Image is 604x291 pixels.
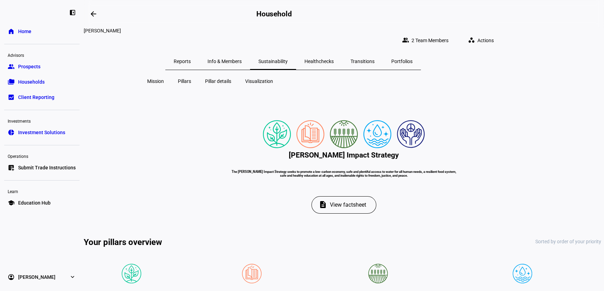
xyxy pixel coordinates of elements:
[18,63,40,70] span: Prospects
[172,76,197,87] button: Pillars
[513,264,532,283] img: Pillar icon
[8,199,15,206] eth-mat-symbol: school
[199,76,237,87] button: Pillar details
[363,120,391,148] img: cleanWater.colored.svg
[263,120,291,148] img: climateChange.colored.svg
[18,28,31,35] span: Home
[258,59,288,64] span: Sustainability
[174,59,191,64] span: Reports
[18,94,54,101] span: Client Reporting
[412,33,448,47] span: 2 Team Members
[468,37,475,44] mat-icon: workspaces
[240,76,279,87] button: Visualization
[8,78,15,85] eth-mat-symbol: folder_copy
[18,274,55,281] span: [PERSON_NAME]
[477,33,494,47] span: Actions
[8,94,15,101] eth-mat-symbol: bid_landscape
[8,63,15,70] eth-mat-symbol: group
[330,120,358,148] img: sustainableAgriculture.colored.svg
[289,151,399,159] h2: [PERSON_NAME] Impact Strategy
[391,59,413,64] span: Portfolios
[256,10,292,18] h2: Household
[18,199,51,206] span: Education Hub
[178,78,191,85] span: Pillars
[242,264,262,283] img: Pillar icon
[4,151,80,161] div: Operations
[402,37,409,44] mat-icon: group
[4,90,80,104] a: bid_landscapeClient Reporting
[350,59,375,64] span: Transitions
[4,125,80,139] a: pie_chartInvestment Solutions
[84,28,502,33] div: Karmen Marie Artmann
[8,164,15,171] eth-mat-symbol: list_alt_add
[397,120,425,148] img: humanRights.colored.svg
[368,264,388,283] img: Pillar icon
[4,50,80,60] div: Advisors
[8,28,15,35] eth-mat-symbol: home
[245,78,273,85] span: Visualization
[84,237,604,247] h2: Your pillars overview
[4,116,80,125] div: Investments
[18,129,65,136] span: Investment Solutions
[462,33,502,47] button: Actions
[147,78,164,85] span: Mission
[304,59,334,64] span: Healthchecks
[18,164,76,171] span: Submit Trade Instructions
[330,197,366,213] span: View factsheet
[122,264,141,283] img: Pillar icon
[4,60,80,74] a: groupProspects
[207,59,242,64] span: Info & Members
[69,9,76,16] eth-mat-symbol: left_panel_close
[142,76,169,87] button: Mission
[319,200,327,209] mat-icon: description
[457,33,502,47] eth-quick-actions: Actions
[4,75,80,89] a: folder_copyHouseholds
[18,78,45,85] span: Households
[69,274,76,281] eth-mat-symbol: expand_more
[4,24,80,38] a: homeHome
[231,170,457,177] h6: The [PERSON_NAME] Impact Strategy seeks to promote a low-carbon economy, safe and plentiful acces...
[535,239,601,244] div: Sorted by order of your priority
[311,196,376,214] button: View factsheet
[205,78,231,85] span: Pillar details
[4,186,80,196] div: Learn
[296,120,324,148] img: education.colored.svg
[8,129,15,136] eth-mat-symbol: pie_chart
[8,274,15,281] eth-mat-symbol: account_circle
[397,33,457,47] button: 2 Team Members
[89,10,98,18] mat-icon: arrow_backwards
